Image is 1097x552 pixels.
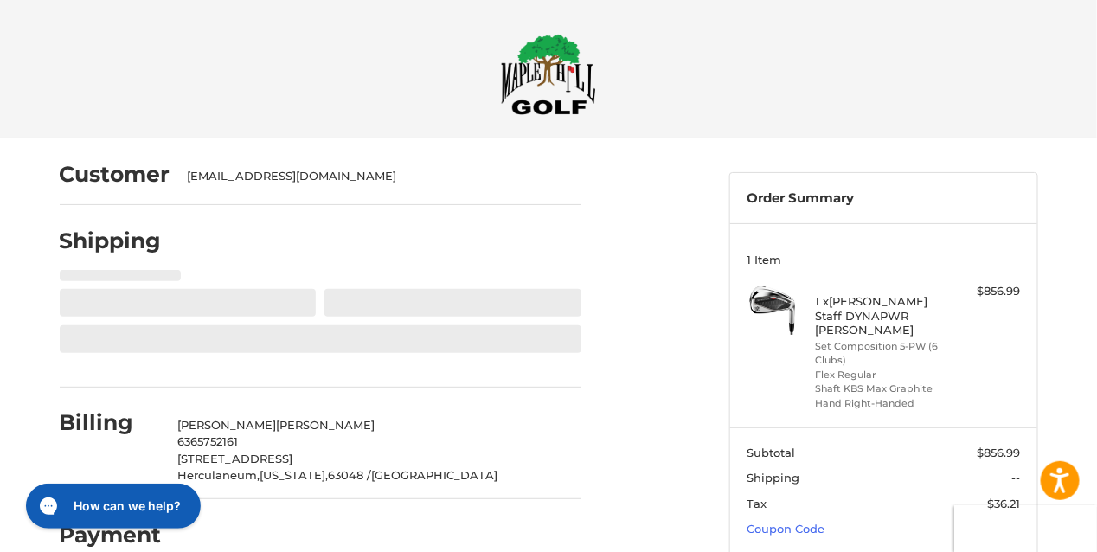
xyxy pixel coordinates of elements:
[60,161,170,188] h2: Customer
[187,168,564,185] div: [EMAIL_ADDRESS][DOMAIN_NAME]
[815,294,947,337] h4: 1 x [PERSON_NAME] Staff DYNAPWR [PERSON_NAME]
[747,522,824,536] a: Coupon Code
[1011,471,1020,485] span: --
[60,522,162,549] h2: Payment
[954,505,1097,552] iframe: Google Customer Reviews
[177,468,260,482] span: Herculaneum,
[371,468,497,482] span: [GEOGRAPHIC_DATA]
[952,283,1020,300] div: $856.99
[747,497,767,510] span: Tax
[977,446,1020,459] span: $856.99
[747,190,1020,207] h3: Order Summary
[747,253,1020,266] h3: 1 Item
[815,339,947,368] li: Set Composition 5-PW (6 Clubs)
[815,396,947,411] li: Hand Right-Handed
[177,434,238,448] span: 6365752161
[987,497,1020,510] span: $36.21
[276,418,375,432] span: [PERSON_NAME]
[17,478,206,535] iframe: Gorgias live chat messenger
[815,382,947,396] li: Shaft KBS Max Graphite
[501,34,596,115] img: Maple Hill Golf
[328,468,371,482] span: 63048 /
[747,446,795,459] span: Subtotal
[60,228,162,254] h2: Shipping
[815,368,947,382] li: Flex Regular
[60,409,161,436] h2: Billing
[177,418,276,432] span: [PERSON_NAME]
[260,468,328,482] span: [US_STATE],
[177,452,292,465] span: [STREET_ADDRESS]
[747,471,799,485] span: Shipping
